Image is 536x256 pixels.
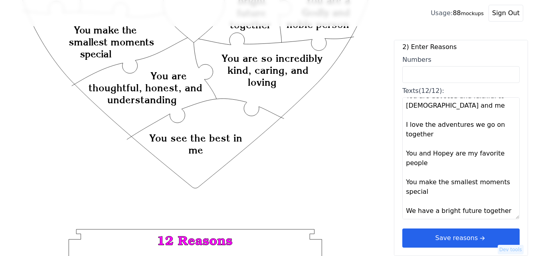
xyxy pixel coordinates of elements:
button: Dev tools [498,245,524,254]
text: You are so incredibly [222,52,322,64]
text: thoughtful, honest, and [89,82,202,94]
small: mockups [461,10,484,16]
text: You make the [74,24,137,36]
span: Usage: [431,9,453,17]
span: (12/12): [419,87,444,95]
div: 88 [431,8,484,18]
text: special [80,48,111,60]
button: Save reasonsarrow right short [402,228,520,248]
div: Numbers [402,55,520,65]
text: kind, caring, and [227,64,309,76]
text: loving [248,76,277,88]
button: Sign Out [489,5,523,22]
text: me [188,144,203,156]
input: Numbers [402,66,520,83]
label: 2) Enter Reasons [402,42,520,52]
text: noble person [287,19,349,31]
text: understanding [107,94,177,106]
div: Texts [402,86,520,96]
svg: arrow right short [478,234,487,242]
text: smallest moments [69,36,154,48]
text: You see the best in [150,132,243,144]
text: together [230,19,271,31]
text: You are [150,70,187,82]
textarea: Texts(12/12): [402,97,520,219]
